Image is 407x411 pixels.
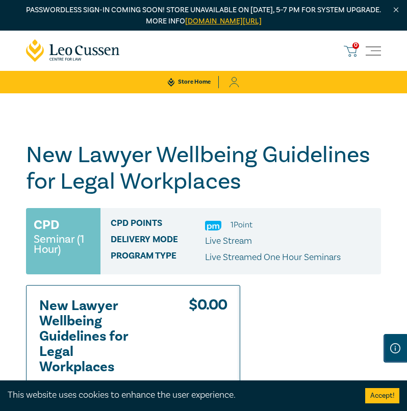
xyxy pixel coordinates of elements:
div: $ 0.00 [189,298,227,395]
a: [DOMAIN_NAME][URL] [185,16,262,26]
li: 1 Point [231,218,252,232]
img: Close [392,6,400,14]
img: Information Icon [390,343,400,353]
img: Practice Management & Business Skills [205,221,221,230]
h2: New Lawyer Wellbeing Guidelines for Legal Workplaces [39,298,151,390]
div: This website uses cookies to enhance the user experience. [8,389,350,402]
span: Delivery Mode [111,235,205,248]
a: Store Home [160,76,219,88]
p: Live Streamed One Hour Seminars [205,251,341,264]
button: Accept cookies [365,388,399,403]
p: Passwordless sign-in coming soon! Store unavailable on [DATE], 5–7 PM for system upgrade. More info [26,5,381,27]
span: Live Stream [205,235,252,247]
span: Program type [111,251,205,264]
span: 0 [352,42,359,49]
small: S25316 [39,378,68,390]
h3: CPD [34,216,59,234]
small: Seminar (1 Hour) [34,234,93,254]
span: CPD Points [111,218,205,232]
button: Toggle navigation [366,43,381,59]
h1: New Lawyer Wellbeing Guidelines for Legal Workplaces [26,142,381,195]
